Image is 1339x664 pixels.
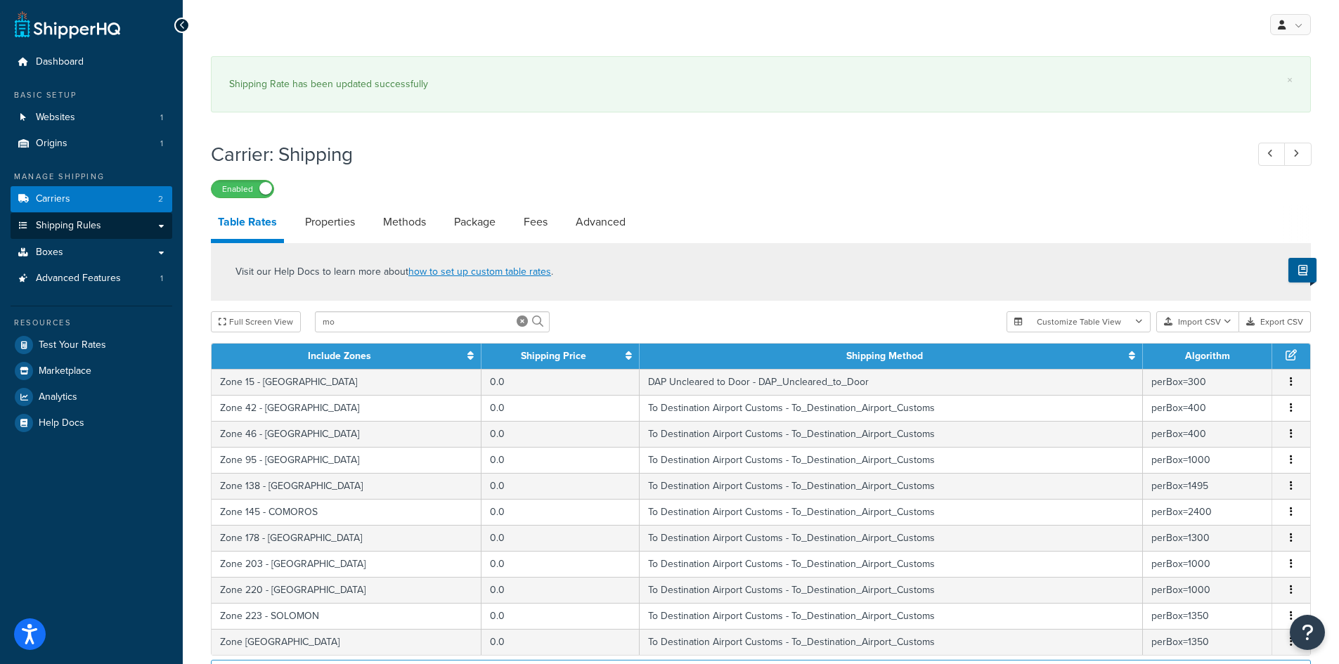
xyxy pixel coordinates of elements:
[36,138,67,150] span: Origins
[1156,311,1239,332] button: Import CSV
[212,181,273,197] label: Enabled
[521,349,586,363] a: Shipping Price
[11,317,172,329] div: Resources
[1007,311,1151,332] button: Customize Table View
[1258,143,1286,166] a: Previous Record
[36,112,75,124] span: Websites
[640,577,1143,603] td: To Destination Airport Customs - To_Destination_Airport_Customs
[408,264,551,279] a: how to set up custom table rates
[212,499,481,525] td: Zone 145 - COMOROS
[11,186,172,212] a: Carriers2
[36,247,63,259] span: Boxes
[36,220,101,232] span: Shipping Rules
[11,49,172,75] a: Dashboard
[36,273,121,285] span: Advanced Features
[212,473,481,499] td: Zone 138 - [GEOGRAPHIC_DATA]
[11,410,172,436] li: Help Docs
[569,205,633,239] a: Advanced
[11,384,172,410] a: Analytics
[1143,344,1272,369] th: Algorithm
[160,112,163,124] span: 1
[11,186,172,212] li: Carriers
[447,205,503,239] a: Package
[481,369,640,395] td: 0.0
[308,349,371,363] a: Include Zones
[481,395,640,421] td: 0.0
[640,421,1143,447] td: To Destination Airport Customs - To_Destination_Airport_Customs
[39,417,84,429] span: Help Docs
[36,56,84,68] span: Dashboard
[481,551,640,577] td: 0.0
[640,395,1143,421] td: To Destination Airport Customs - To_Destination_Airport_Customs
[211,141,1232,168] h1: Carrier: Shipping
[1143,473,1272,499] td: perBox=1495
[212,447,481,473] td: Zone 95 - [GEOGRAPHIC_DATA]
[517,205,555,239] a: Fees
[212,551,481,577] td: Zone 203 - [GEOGRAPHIC_DATA]
[11,358,172,384] a: Marketplace
[212,395,481,421] td: Zone 42 - [GEOGRAPHIC_DATA]
[640,525,1143,551] td: To Destination Airport Customs - To_Destination_Airport_Customs
[1143,603,1272,629] td: perBox=1350
[11,105,172,131] a: Websites1
[1143,551,1272,577] td: perBox=1000
[481,603,640,629] td: 0.0
[481,525,640,551] td: 0.0
[235,264,553,280] p: Visit our Help Docs to learn more about .
[1284,143,1312,166] a: Next Record
[846,349,923,363] a: Shipping Method
[481,421,640,447] td: 0.0
[1143,499,1272,525] td: perBox=2400
[315,311,550,332] input: Search
[39,391,77,403] span: Analytics
[11,213,172,239] a: Shipping Rules
[11,266,172,292] a: Advanced Features1
[211,311,301,332] button: Full Screen View
[298,205,362,239] a: Properties
[160,138,163,150] span: 1
[11,266,172,292] li: Advanced Features
[158,193,163,205] span: 2
[1288,258,1317,282] button: Show Help Docs
[481,629,640,655] td: 0.0
[1143,577,1272,603] td: perBox=1000
[1287,74,1293,86] a: ×
[11,240,172,266] a: Boxes
[212,577,481,603] td: Zone 220 - [GEOGRAPHIC_DATA]
[212,421,481,447] td: Zone 46 - [GEOGRAPHIC_DATA]
[481,473,640,499] td: 0.0
[39,339,106,351] span: Test Your Rates
[1143,395,1272,421] td: perBox=400
[11,171,172,183] div: Manage Shipping
[211,205,284,243] a: Table Rates
[36,193,70,205] span: Carriers
[640,629,1143,655] td: To Destination Airport Customs - To_Destination_Airport_Customs
[481,577,640,603] td: 0.0
[640,473,1143,499] td: To Destination Airport Customs - To_Destination_Airport_Customs
[640,447,1143,473] td: To Destination Airport Customs - To_Destination_Airport_Customs
[640,369,1143,395] td: DAP Uncleared to Door - DAP_Uncleared_to_Door
[1239,311,1311,332] button: Export CSV
[481,447,640,473] td: 0.0
[1143,421,1272,447] td: perBox=400
[640,603,1143,629] td: To Destination Airport Customs - To_Destination_Airport_Customs
[11,131,172,157] a: Origins1
[212,629,481,655] td: Zone [GEOGRAPHIC_DATA]
[160,273,163,285] span: 1
[1143,629,1272,655] td: perBox=1350
[1143,447,1272,473] td: perBox=1000
[212,603,481,629] td: Zone 223 - SOLOMON
[11,332,172,358] a: Test Your Rates
[212,525,481,551] td: Zone 178 - [GEOGRAPHIC_DATA]
[1143,369,1272,395] td: perBox=300
[1290,615,1325,650] button: Open Resource Center
[11,105,172,131] li: Websites
[640,499,1143,525] td: To Destination Airport Customs - To_Destination_Airport_Customs
[481,499,640,525] td: 0.0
